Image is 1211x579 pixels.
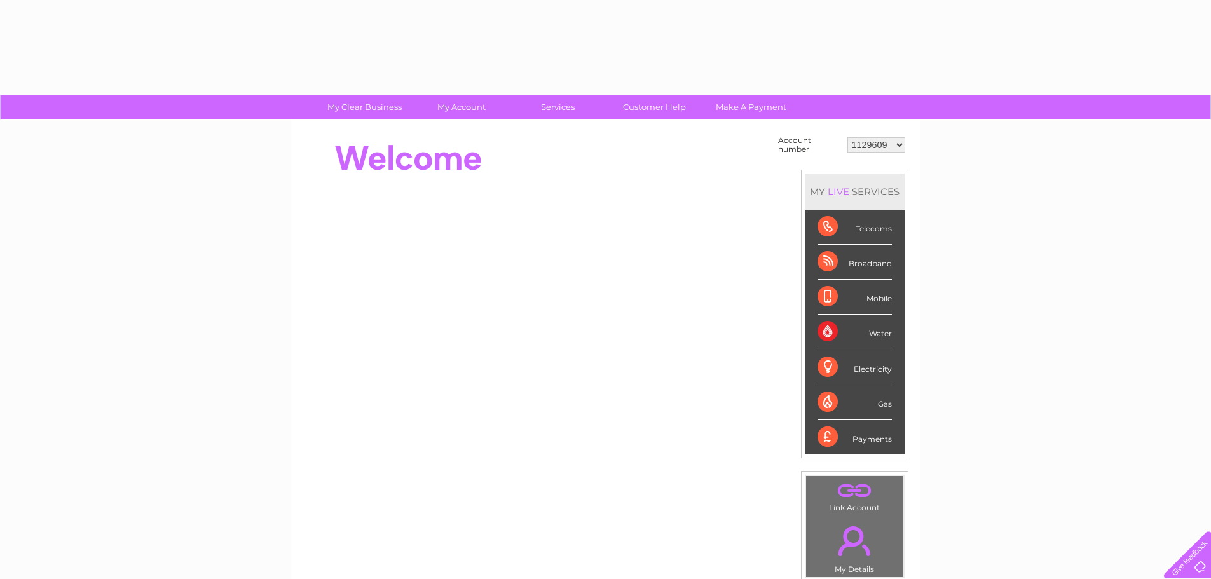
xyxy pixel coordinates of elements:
a: My Clear Business [312,95,417,119]
a: My Account [409,95,514,119]
td: Link Account [805,475,904,515]
a: Make A Payment [699,95,804,119]
div: Mobile [818,280,892,315]
td: Account number [775,133,844,157]
a: Customer Help [602,95,707,119]
a: . [809,519,900,563]
td: My Details [805,515,904,578]
div: Water [818,315,892,350]
div: Electricity [818,350,892,385]
div: LIVE [825,186,852,198]
a: . [809,479,900,501]
div: Broadband [818,245,892,280]
div: Gas [818,385,892,420]
a: Services [505,95,610,119]
div: Payments [818,420,892,454]
div: MY SERVICES [805,174,905,210]
div: Telecoms [818,210,892,245]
